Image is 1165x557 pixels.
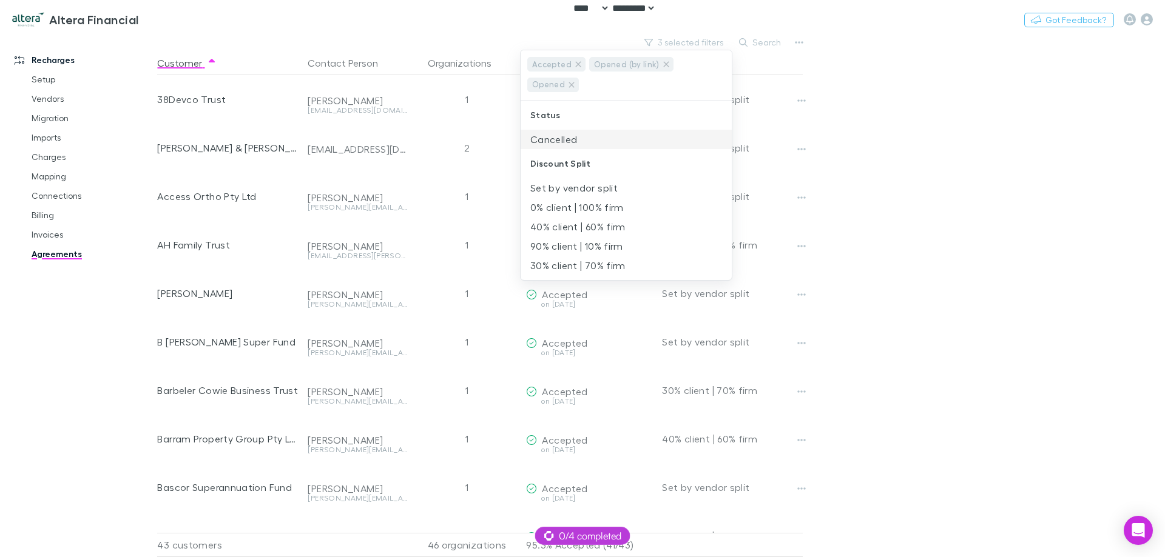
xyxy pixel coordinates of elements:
[521,130,732,149] li: Cancelled
[528,78,569,92] span: Opened
[527,78,579,92] div: Opened
[521,256,732,275] li: 30% client | 70% firm
[521,101,732,130] div: Status
[521,236,732,256] li: 90% client | 10% firm
[1124,516,1153,545] div: Open Intercom Messenger
[528,58,576,72] span: Accepted
[589,57,674,72] div: Opened (by link)
[521,198,732,217] li: 0% client | 100% firm
[521,178,732,198] li: Set by vendor split
[527,57,586,72] div: Accepted
[521,217,732,236] li: 40% client | 60% firm
[521,149,732,178] div: Discount Split
[590,58,664,72] span: Opened (by link)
